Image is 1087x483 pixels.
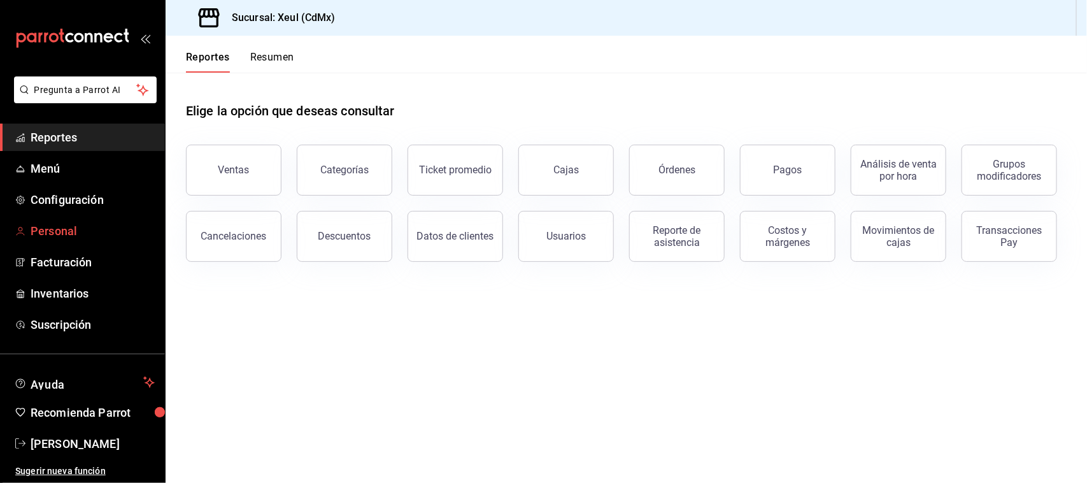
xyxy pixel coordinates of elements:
button: Movimientos de cajas [851,211,946,262]
span: Inventarios [31,285,155,302]
button: Costos y márgenes [740,211,835,262]
button: Reportes [186,51,230,73]
button: Resumen [250,51,294,73]
button: Reporte de asistencia [629,211,725,262]
span: Recomienda Parrot [31,404,155,421]
div: Categorías [320,164,369,176]
button: Usuarios [518,211,614,262]
button: Ticket promedio [408,145,503,196]
button: Órdenes [629,145,725,196]
span: Personal [31,222,155,240]
div: Descuentos [318,230,371,242]
div: Cajas [553,164,579,176]
h3: Sucursal: Xeul (CdMx) [222,10,336,25]
button: Ventas [186,145,281,196]
div: Reporte de asistencia [637,224,716,249]
span: [PERSON_NAME] [31,435,155,452]
span: Pregunta a Parrot AI [34,83,137,97]
span: Reportes [31,129,155,146]
div: Órdenes [658,164,695,176]
span: Ayuda [31,375,138,390]
div: Análisis de venta por hora [859,158,938,182]
button: Cancelaciones [186,211,281,262]
div: Ticket promedio [419,164,492,176]
a: Pregunta a Parrot AI [9,92,157,106]
button: Análisis de venta por hora [851,145,946,196]
button: Pagos [740,145,835,196]
span: Facturación [31,254,155,271]
span: Suscripción [31,316,155,333]
h1: Elige la opción que deseas consultar [186,101,395,120]
button: Pregunta a Parrot AI [14,76,157,103]
span: Configuración [31,191,155,208]
button: Datos de clientes [408,211,503,262]
button: Cajas [518,145,614,196]
button: Categorías [297,145,392,196]
div: Costos y márgenes [748,224,827,249]
div: Usuarios [546,230,586,242]
div: navigation tabs [186,51,294,73]
button: Transacciones Pay [962,211,1057,262]
button: Descuentos [297,211,392,262]
div: Grupos modificadores [970,158,1049,182]
div: Transacciones Pay [970,224,1049,249]
button: open_drawer_menu [140,33,150,43]
div: Ventas [218,164,250,176]
span: Sugerir nueva función [15,465,155,478]
span: Menú [31,160,155,177]
div: Pagos [774,164,802,176]
div: Datos de clientes [417,230,494,242]
div: Movimientos de cajas [859,224,938,249]
div: Cancelaciones [201,230,267,242]
button: Grupos modificadores [962,145,1057,196]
